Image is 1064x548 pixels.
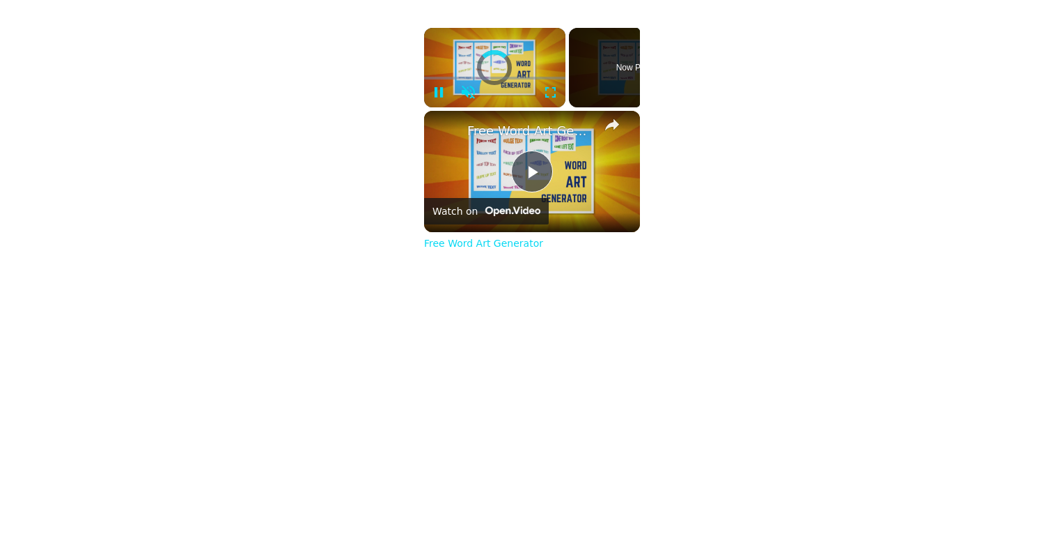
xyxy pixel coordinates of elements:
button: Pause [424,78,453,107]
div: Progress Bar [424,77,565,79]
button: Fullscreen [536,78,565,107]
button: share [600,112,625,137]
span: Now Playing [616,63,663,72]
img: Video channel logo [480,206,540,216]
a: Free Word Art Generator [467,123,593,138]
div: Video Player [424,111,640,232]
a: Free Word Art Generator [424,238,543,249]
button: Unmute [453,78,483,107]
div: Video Player [424,28,565,107]
button: Play Video [511,151,553,192]
div: Watch on [432,206,478,217]
img: video of: Free Word Art Generator [424,111,640,232]
a: Watch on Open.Video [424,198,549,224]
a: channel logo [432,119,460,147]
